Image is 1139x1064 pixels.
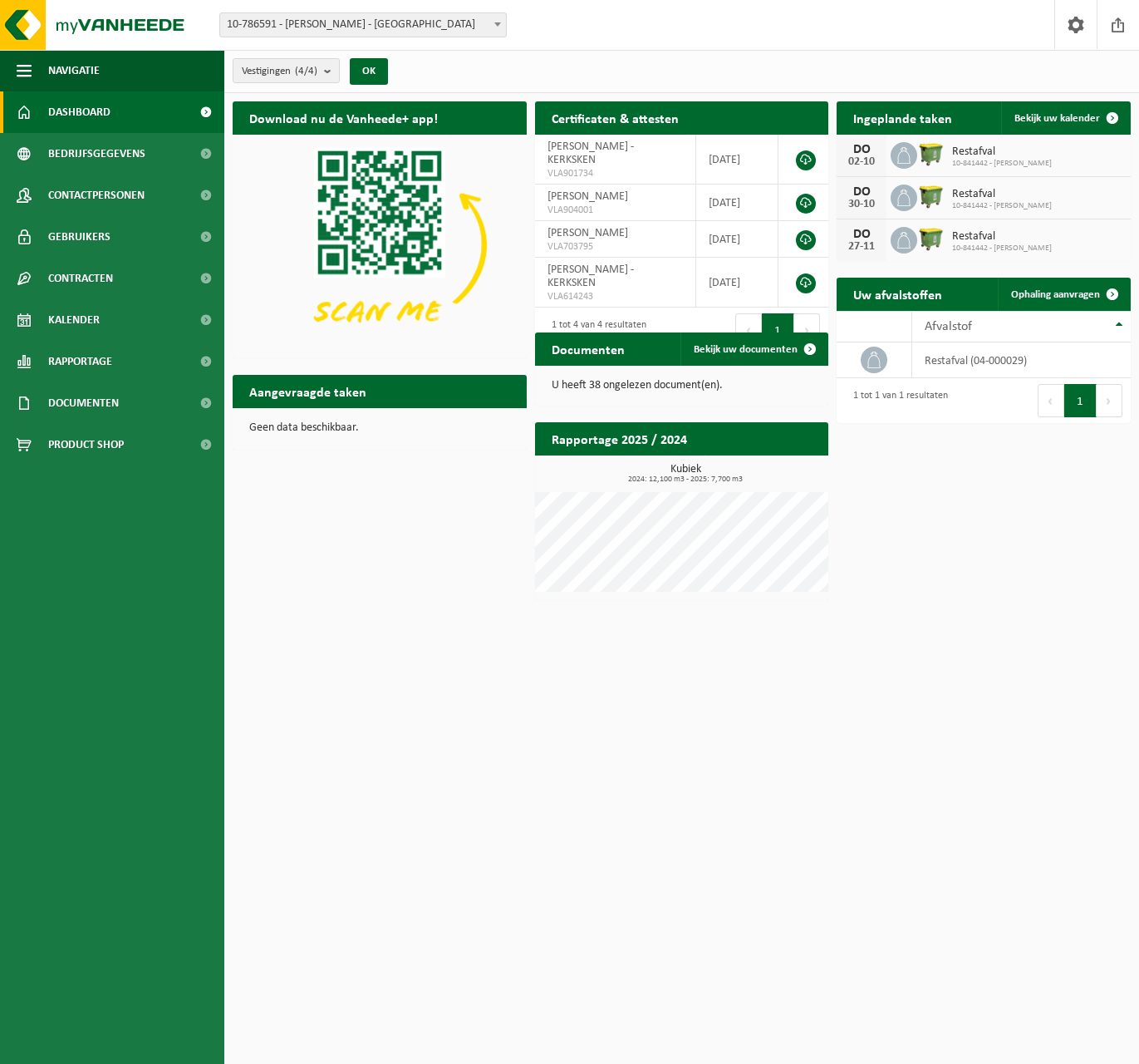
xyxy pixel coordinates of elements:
span: Dashboard [48,91,110,133]
a: Ophaling aanvragen [998,278,1129,311]
button: Vestigingen(4/4) [233,58,340,83]
a: Bekijk rapportage [705,455,827,488]
img: WB-1100-HPE-GN-50 [917,182,945,210]
span: [PERSON_NAME] [547,227,628,239]
button: 1 [1064,384,1097,417]
h2: Documenten [535,332,641,365]
span: Bedrijfsgegevens [48,133,145,175]
button: Previous [735,313,762,347]
div: 27-11 [845,241,878,253]
span: [PERSON_NAME] - KERKSKEN [547,140,634,166]
span: 10-841442 - [PERSON_NAME] [952,159,1052,169]
span: 10-841442 - [PERSON_NAME] [952,244,1052,254]
h2: Ingeplande taken [837,101,969,134]
td: restafval (04-000029) [912,342,1131,378]
span: Ophaling aanvragen [1011,289,1100,300]
h2: Download nu de Vanheede+ app! [233,101,454,134]
h3: Kubiek [543,464,829,484]
h2: Certificaten & attesten [535,101,695,134]
span: Bekijk uw documenten [694,344,798,355]
div: 1 tot 4 van 4 resultaten [543,312,646,348]
span: Contactpersonen [48,175,145,216]
span: Rapportage [48,341,112,382]
button: Previous [1038,384,1064,417]
span: Vestigingen [242,59,317,84]
a: Bekijk uw documenten [680,332,827,366]
button: Next [794,313,820,347]
span: Kalender [48,299,100,341]
td: [DATE] [696,258,778,308]
div: DO [845,185,878,199]
h2: Uw afvalstoffen [837,278,959,310]
span: 10-786591 - SAM CORNAND - AALST [220,13,506,37]
button: Next [1097,384,1122,417]
img: WB-1100-HPE-GN-50 [917,224,945,253]
button: OK [350,58,388,85]
span: Documenten [48,382,119,424]
span: 10-841442 - [PERSON_NAME] [952,201,1052,211]
div: 30-10 [845,199,878,210]
div: DO [845,228,878,241]
span: Restafval [952,188,1052,201]
span: Contracten [48,258,113,299]
span: [PERSON_NAME] - KERKSKEN [547,264,634,289]
count: (4/4) [295,66,317,76]
span: VLA703795 [547,240,683,254]
span: Bekijk uw kalender [1014,113,1100,124]
td: [DATE] [696,185,778,221]
div: 1 tot 1 van 1 resultaten [845,382,948,419]
button: 1 [762,313,794,347]
span: [PERSON_NAME] [547,190,628,203]
span: 2024: 12,100 m3 - 2025: 7,700 m3 [543,475,829,484]
span: Restafval [952,230,1052,244]
h2: Rapportage 2025 / 2024 [535,422,704,455]
div: DO [845,143,878,156]
span: Restafval [952,145,1052,159]
span: Navigatie [48,50,100,91]
h2: Aangevraagde taken [233,375,383,407]
span: VLA904001 [547,204,683,217]
span: Gebruikers [48,216,110,258]
span: VLA614243 [547,290,683,303]
img: Download de VHEPlus App [233,135,527,355]
span: Product Shop [48,424,124,465]
p: Geen data beschikbaar. [249,422,510,434]
img: WB-1100-HPE-GN-50 [917,140,945,168]
td: [DATE] [696,135,778,185]
div: 02-10 [845,156,878,168]
span: VLA901734 [547,167,683,180]
a: Bekijk uw kalender [1001,101,1129,135]
td: [DATE] [696,221,778,258]
p: U heeft 38 ongelezen document(en). [552,380,813,392]
span: 10-786591 - SAM CORNAND - AALST [219,12,507,37]
span: Afvalstof [925,320,972,333]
